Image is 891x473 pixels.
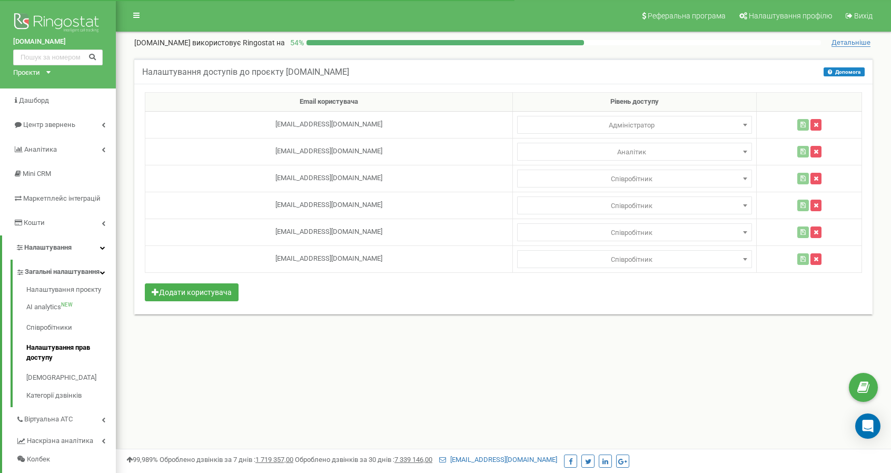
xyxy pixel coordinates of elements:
h5: Налаштування доступів до проєкту [DOMAIN_NAME] [142,67,349,77]
span: Кошти [24,219,45,226]
span: Адміністратор [517,250,752,268]
a: [DEMOGRAPHIC_DATA] [26,368,116,388]
span: Загальні налаштування [25,267,100,277]
span: Налаштування [24,243,72,251]
u: 7 339 146,00 [394,456,432,464]
p: 54 % [285,37,306,48]
span: Mini CRM [23,170,51,178]
a: Наскрізна аналітика [16,429,116,450]
a: Співробітники [26,318,116,338]
a: Категорії дзвінків [26,388,116,401]
div: Проєкти [13,68,40,78]
a: Колбек [16,450,116,469]
span: Оброблено дзвінків за 7 днів : [160,456,293,464]
u: 1 719 357,00 [255,456,293,464]
span: Адміністратор [517,196,752,214]
input: Пошук за номером [13,50,103,65]
th: Рівень доступу [512,93,756,112]
div: Open Intercom Messenger [855,413,880,439]
a: Загальні налаштування [16,260,116,281]
span: Маркетплейс інтеграцій [23,194,101,202]
p: [DOMAIN_NAME] [134,37,285,48]
span: Адміністратор [517,223,752,241]
td: [EMAIL_ADDRESS][DOMAIN_NAME] [145,192,513,219]
span: Співробітник [521,252,748,267]
span: Детальніше [831,38,870,47]
a: Налаштування прав доступу [26,338,116,368]
span: Реферальна програма [648,12,726,20]
a: AI analyticsNEW [26,297,116,318]
span: використовує Ringostat на [192,38,285,47]
span: 99,989% [126,456,158,464]
span: Центр звернень [23,121,75,129]
a: [DOMAIN_NAME] [13,37,103,47]
span: Адміністратор [517,143,752,161]
button: Допомога [824,67,865,76]
span: Налаштування профілю [749,12,832,20]
span: Віртуальна АТС [24,415,73,425]
td: [EMAIL_ADDRESS][DOMAIN_NAME] [145,165,513,192]
span: Аналiтика [24,145,57,153]
span: Оброблено дзвінків за 30 днів : [295,456,432,464]
span: Вихід [854,12,873,20]
th: Email користувача [145,93,513,112]
span: Адміністратор [517,116,752,134]
span: Співробітник [521,199,748,213]
a: Налаштування проєкту [26,285,116,298]
span: Наскрізна аналітика [27,436,93,446]
span: Колбек [27,455,50,465]
span: Співробітник [521,225,748,240]
a: Налаштування [2,235,116,260]
td: [EMAIL_ADDRESS][DOMAIN_NAME] [145,138,513,165]
td: [EMAIL_ADDRESS][DOMAIN_NAME] [145,219,513,245]
td: [EMAIL_ADDRESS][DOMAIN_NAME] [145,245,513,272]
span: Адміністратор [521,118,748,133]
a: [EMAIL_ADDRESS][DOMAIN_NAME] [439,456,557,464]
span: Дашборд [19,96,49,104]
td: [EMAIL_ADDRESS][DOMAIN_NAME] [145,111,513,138]
span: Співробітник [521,172,748,186]
button: Додати користувача [145,283,239,301]
a: Віртуальна АТС [16,407,116,429]
img: Ringostat logo [13,11,103,37]
span: Аналітик [521,145,748,160]
span: Адміністратор [517,170,752,188]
